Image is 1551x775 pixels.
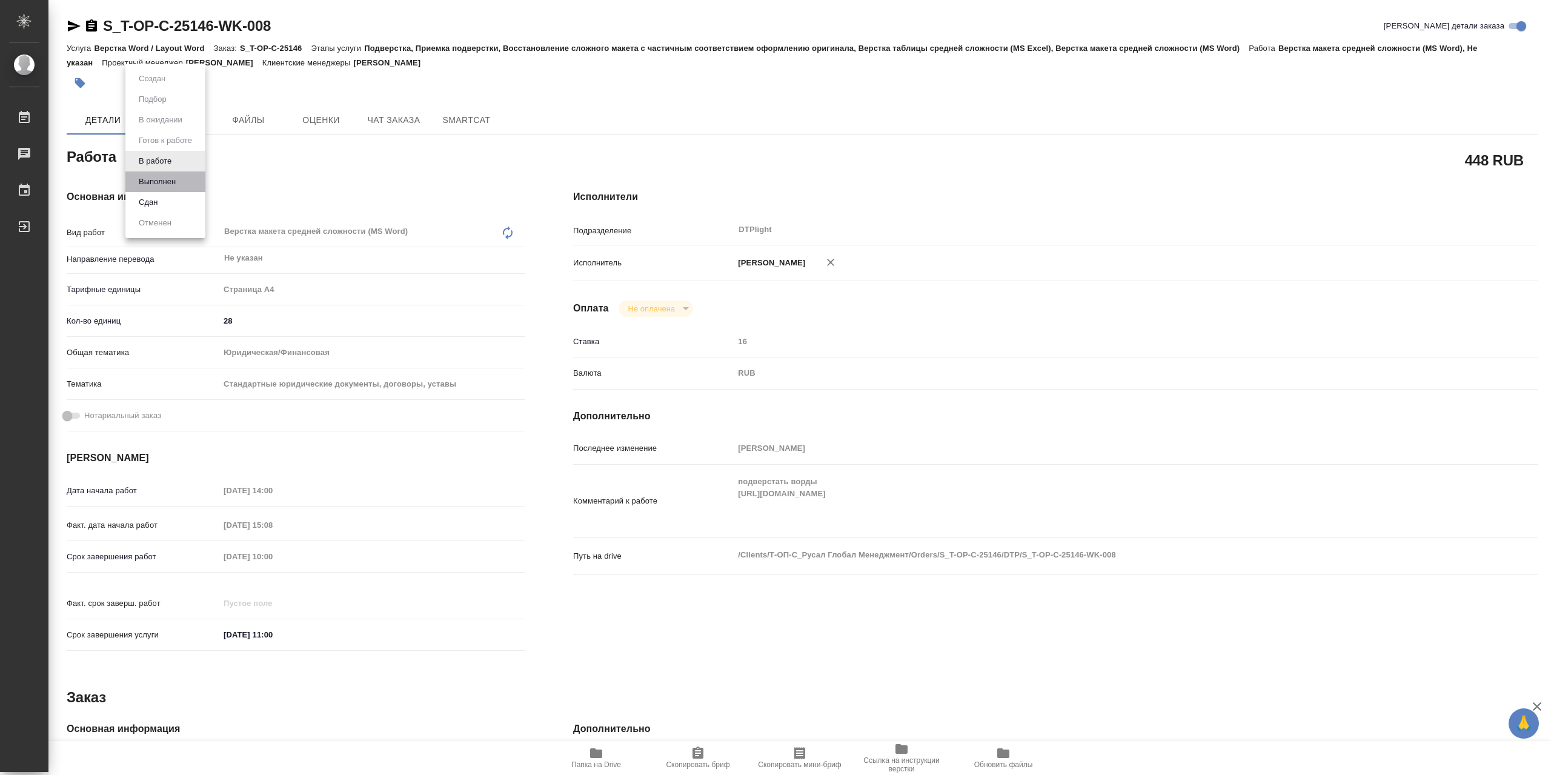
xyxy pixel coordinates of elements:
[135,134,196,147] button: Готов к работе
[135,175,179,188] button: Выполнен
[135,196,161,209] button: Сдан
[135,72,169,85] button: Создан
[135,155,175,168] button: В работе
[135,113,186,127] button: В ожидании
[135,216,175,230] button: Отменен
[135,93,170,106] button: Подбор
